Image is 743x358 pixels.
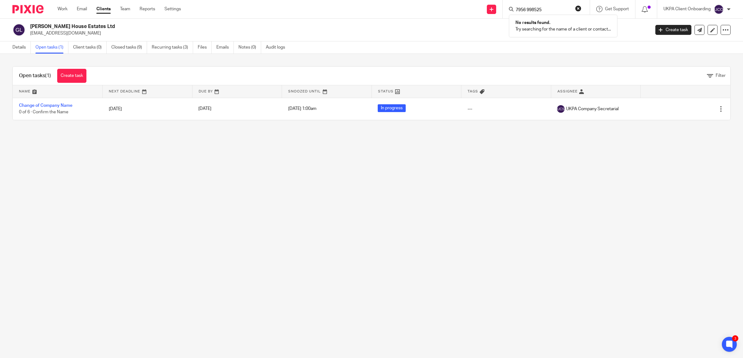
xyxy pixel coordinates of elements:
h1: Open tasks [19,73,51,79]
p: UKPA Client Onboarding [663,6,711,12]
span: Get Support [605,7,629,11]
h2: [PERSON_NAME] House Estates Ltd [30,23,523,30]
img: svg%3E [714,4,724,14]
span: UKPA Company Secretarial [566,106,619,112]
span: [DATE] 1:00am [288,107,316,111]
span: [DATE] [198,107,211,111]
a: Files [198,41,212,54]
img: Pixie [12,5,44,13]
span: 0 of 6 · Confirm the Name [19,110,68,114]
a: Closed tasks (9) [111,41,147,54]
a: Create task [655,25,691,35]
input: Search [515,7,571,13]
a: Notes (0) [238,41,261,54]
img: svg%3E [557,105,565,113]
a: Details [12,41,31,54]
span: Tags [468,90,478,93]
a: Audit logs [266,41,290,54]
span: Filter [716,73,726,78]
span: Snoozed Until [288,90,321,93]
a: Team [120,6,130,12]
div: 3 [732,335,738,342]
a: Work [58,6,67,12]
span: Status [378,90,394,93]
a: Client tasks (0) [73,41,107,54]
a: Settings [164,6,181,12]
button: Clear [575,5,581,12]
p: [EMAIL_ADDRESS][DOMAIN_NAME] [30,30,646,36]
span: (1) [45,73,51,78]
a: Create task [57,69,86,83]
a: Reports [140,6,155,12]
span: In progress [378,104,406,112]
a: Emails [216,41,234,54]
a: Clients [96,6,111,12]
img: svg%3E [12,23,25,36]
a: Recurring tasks (3) [152,41,193,54]
a: Email [77,6,87,12]
td: [DATE] [103,98,192,120]
a: Change of Company Name [19,103,72,108]
a: Open tasks (1) [35,41,68,54]
div: --- [468,106,545,112]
